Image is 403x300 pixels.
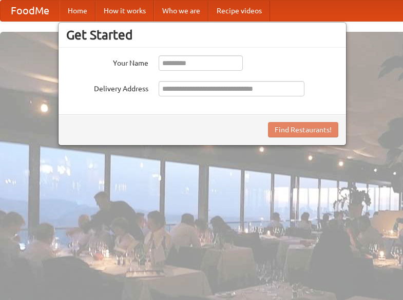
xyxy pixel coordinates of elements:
[66,27,338,43] h3: Get Started
[1,1,60,21] a: FoodMe
[208,1,270,21] a: Recipe videos
[268,122,338,137] button: Find Restaurants!
[95,1,154,21] a: How it works
[66,55,148,68] label: Your Name
[154,1,208,21] a: Who we are
[60,1,95,21] a: Home
[66,81,148,94] label: Delivery Address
